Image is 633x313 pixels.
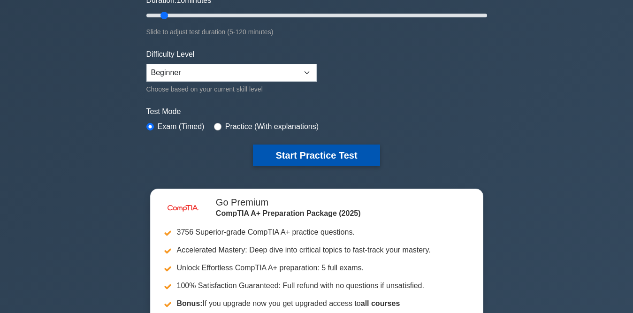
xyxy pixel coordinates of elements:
[146,106,487,117] label: Test Mode
[158,121,205,132] label: Exam (Timed)
[253,145,380,166] button: Start Practice Test
[146,84,317,95] div: Choose based on your current skill level
[146,26,487,38] div: Slide to adjust test duration (5-120 minutes)
[225,121,319,132] label: Practice (With explanations)
[146,49,195,60] label: Difficulty Level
